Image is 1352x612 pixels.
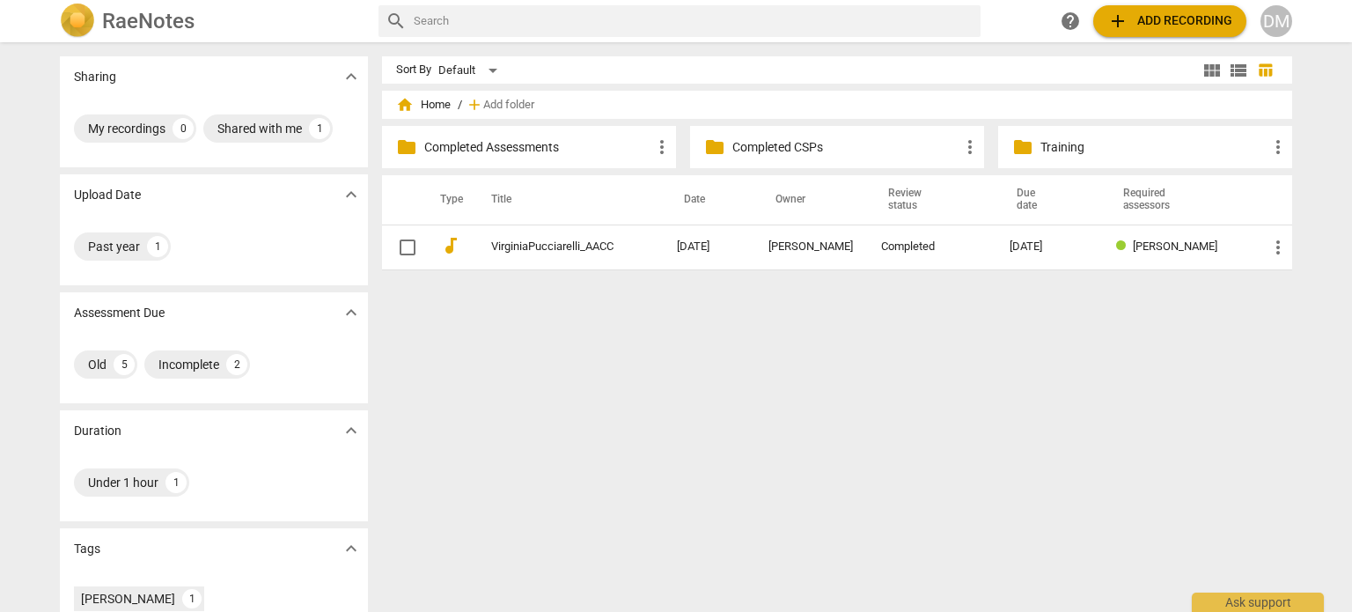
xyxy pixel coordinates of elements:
[440,235,461,256] span: audiotrack
[74,422,121,440] p: Duration
[147,236,168,257] div: 1
[1267,136,1289,158] span: more_vert
[74,186,141,204] p: Upload Date
[102,9,195,33] h2: RaeNotes
[996,175,1102,225] th: Due date
[338,63,364,90] button: Show more
[338,535,364,562] button: Show more
[217,120,302,137] div: Shared with me
[1060,11,1081,32] span: help
[483,99,534,112] span: Add folder
[74,68,116,86] p: Sharing
[81,590,175,608] div: [PERSON_NAME]
[1257,62,1274,78] span: table_chart
[158,356,219,373] div: Incomplete
[341,420,362,441] span: expand_more
[338,181,364,208] button: Show more
[768,240,853,254] div: [PERSON_NAME]
[88,356,107,373] div: Old
[1252,57,1278,84] button: Table view
[341,538,362,559] span: expand_more
[396,136,417,158] span: folder
[732,138,959,157] p: Completed CSPs
[309,118,330,139] div: 1
[663,225,754,269] td: [DATE]
[114,354,135,375] div: 5
[1225,57,1252,84] button: List view
[88,238,140,255] div: Past year
[663,175,754,225] th: Date
[341,302,362,323] span: expand_more
[466,96,483,114] span: add
[338,299,364,326] button: Show more
[438,56,503,85] div: Default
[341,66,362,87] span: expand_more
[1012,136,1033,158] span: folder
[651,136,672,158] span: more_vert
[396,96,414,114] span: home
[704,136,725,158] span: folder
[881,240,981,254] div: Completed
[60,4,364,39] a: LogoRaeNotes
[396,63,431,77] div: Sort By
[1040,138,1267,157] p: Training
[959,136,981,158] span: more_vert
[1010,240,1088,254] div: [DATE]
[1267,237,1289,258] span: more_vert
[165,472,187,493] div: 1
[338,417,364,444] button: Show more
[1133,240,1217,253] span: [PERSON_NAME]
[226,354,247,375] div: 2
[173,118,194,139] div: 0
[1260,5,1292,37] button: DM
[88,120,165,137] div: My recordings
[60,4,95,39] img: Logo
[1199,57,1225,84] button: Tile view
[1054,5,1086,37] a: Help
[74,304,165,322] p: Assessment Due
[414,7,974,35] input: Search
[470,175,663,225] th: Title
[424,138,651,157] p: Completed Assessments
[1093,5,1246,37] button: Upload
[1228,60,1249,81] span: view_list
[754,175,867,225] th: Owner
[1102,175,1253,225] th: Required assessors
[458,99,462,112] span: /
[396,96,451,114] span: Home
[341,184,362,205] span: expand_more
[88,474,158,491] div: Under 1 hour
[182,589,202,608] div: 1
[426,175,470,225] th: Type
[74,540,100,558] p: Tags
[1201,60,1223,81] span: view_module
[1107,11,1128,32] span: add
[1192,593,1324,612] div: Ask support
[386,11,407,32] span: search
[1107,11,1232,32] span: Add recording
[1116,240,1133,253] span: Review status: completed
[867,175,996,225] th: Review status
[491,240,614,254] a: VirginiaPucciarelli_AACC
